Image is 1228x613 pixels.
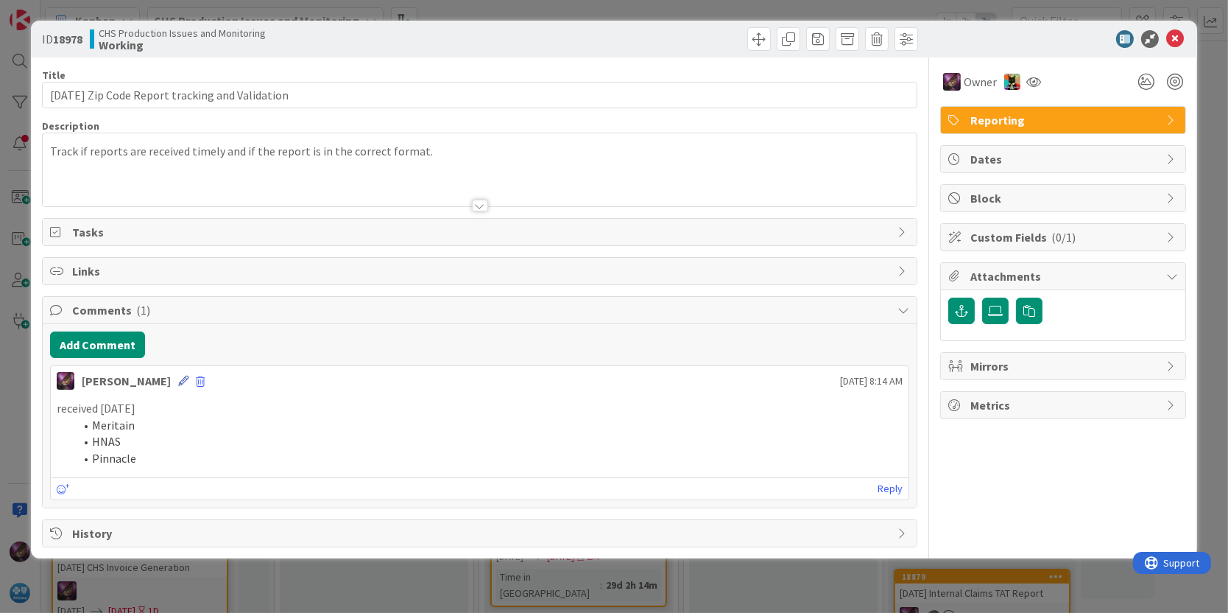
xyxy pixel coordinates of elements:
[57,400,903,417] p: received [DATE]
[50,332,145,358] button: Add Comment
[970,357,1159,375] span: Mirrors
[99,39,266,51] b: Working
[1051,230,1076,245] span: ( 0/1 )
[74,433,903,450] li: HNAS
[53,32,82,46] b: 18978
[72,262,891,280] span: Links
[72,223,891,241] span: Tasks
[57,372,74,390] img: ML
[42,82,918,108] input: type card name here...
[970,267,1159,285] span: Attachments
[840,374,903,389] span: [DATE] 8:14 AM
[1004,74,1020,90] img: JE
[42,119,99,133] span: Description
[970,111,1159,129] span: Reporting
[42,30,82,48] span: ID
[970,396,1159,414] span: Metrics
[31,2,67,20] span: Support
[50,143,910,160] p: Track if reports are received timely and if the report is in the correct format.
[74,450,903,467] li: Pinnacle
[99,27,266,39] span: CHS Production Issues and Monitoring
[943,73,961,91] img: ML
[970,150,1159,168] span: Dates
[878,480,903,498] a: Reply
[970,228,1159,246] span: Custom Fields
[964,73,997,91] span: Owner
[72,301,891,319] span: Comments
[74,417,903,434] li: Meritain
[72,525,891,542] span: History
[970,189,1159,207] span: Block
[42,69,66,82] label: Title
[136,303,150,318] span: ( 1 )
[82,372,171,390] div: [PERSON_NAME]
